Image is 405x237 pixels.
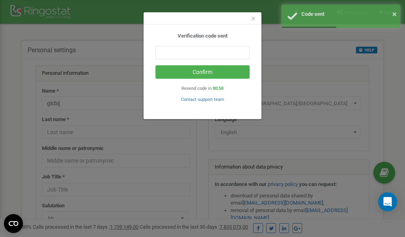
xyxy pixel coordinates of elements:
[178,33,227,39] b: Verification code sent
[392,8,397,20] button: ×
[4,214,23,233] button: Open CMP widget
[181,96,224,102] a: Contact support team
[301,11,394,18] div: Code sent
[251,15,255,23] button: Close
[181,97,224,102] small: Contact support team
[378,192,397,211] div: Open Intercom Messenger
[182,86,212,91] span: Resend code in
[213,86,223,91] span: 00:50
[251,14,255,23] span: ×
[155,65,250,79] button: Confirm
